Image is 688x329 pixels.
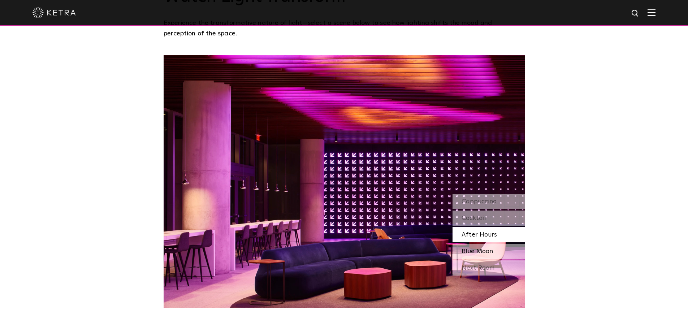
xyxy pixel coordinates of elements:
span: Cappuccino [462,198,497,205]
span: Cocktail [462,215,486,221]
span: Blue Moon [462,248,493,255]
div: Next Room [453,260,525,276]
p: Experience the transformative nature of light—select a scene below to see how lighting shifts the... [164,18,521,39]
img: ketra-logo-2019-white [33,7,76,18]
img: Hamburger%20Nav.svg [648,9,655,16]
img: search icon [631,9,640,18]
span: After Hours [462,231,497,238]
img: SS_SXSW_Desktop_Pink [164,55,525,308]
